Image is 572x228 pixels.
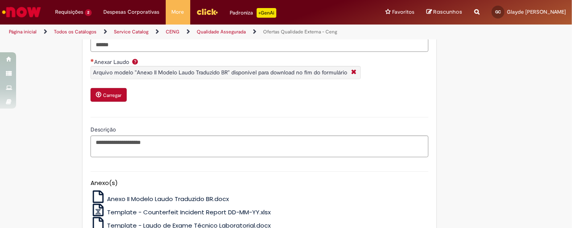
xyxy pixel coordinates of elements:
span: Necessários [91,59,94,62]
small: Carregar [103,92,121,99]
i: Fechar More information Por question_anexar_laudo [349,68,358,77]
img: ServiceNow [1,4,42,20]
span: Despesas Corporativas [104,8,160,16]
button: Carregar anexo de Anexar Laudo Required [91,88,127,102]
span: Anexar Laudo [94,58,131,66]
a: CENG [166,29,179,35]
span: 2 [85,9,92,16]
a: Template - Counterfeit Incident Report DD-MM-YY.xlsx [91,208,271,216]
textarea: Descrição [91,136,428,157]
img: click_logo_yellow_360x200.png [196,6,218,18]
span: Arquivo modelo "Anexo II Modelo Laudo Traduzido BR" disponível para download no fim do formulário [93,69,347,76]
a: Qualidade Assegurada [197,29,246,35]
span: Requisições [55,8,83,16]
input: Chamado GeSAC [91,38,428,52]
span: Glayde [PERSON_NAME] [507,8,566,15]
p: +GenAi [257,8,276,18]
span: Descrição [91,126,117,133]
a: Service Catalog [114,29,148,35]
ul: Trilhas de página [6,25,375,39]
a: Rascunhos [426,8,462,16]
span: GC [495,9,501,14]
span: Rascunhos [433,8,462,16]
h5: Anexo(s) [91,180,428,187]
span: More [172,8,184,16]
span: Template - Counterfeit Incident Report DD-MM-YY.xlsx [107,208,271,216]
span: Ajuda para Anexar Laudo [130,58,140,65]
span: Anexo II Modelo Laudo Traduzido BR.docx [107,195,229,203]
span: Favoritos [392,8,414,16]
a: Ofertas Qualidade Externa - Ceng [263,29,337,35]
a: Anexo II Modelo Laudo Traduzido BR.docx [91,195,229,203]
a: Página inicial [9,29,37,35]
a: Todos os Catálogos [54,29,97,35]
div: Padroniza [230,8,276,18]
